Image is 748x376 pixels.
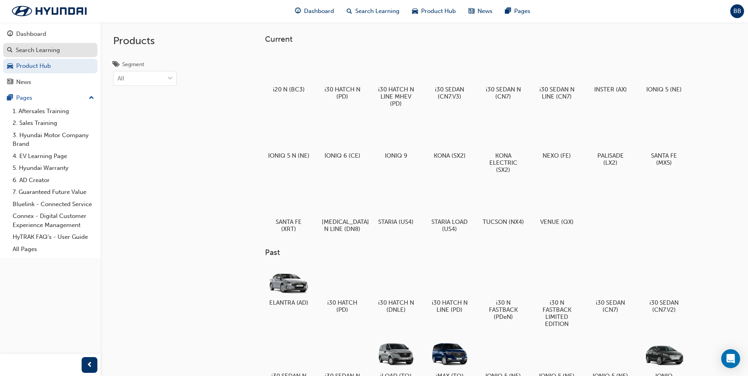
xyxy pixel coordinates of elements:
[3,27,97,41] a: Dashboard
[536,152,578,159] h5: NEXO (FE)
[289,3,340,19] a: guage-iconDashboard
[429,299,470,313] h5: i30 HATCH N LINE (PD)
[268,218,310,233] h5: SANTA FE (XRT)
[372,50,420,110] a: i30 HATCH N LINE MHEV (PD)
[268,299,310,306] h5: ELANTRA (AD)
[322,86,363,100] h5: i30 HATCH N (PD)
[3,91,97,105] button: Pages
[319,116,366,162] a: IONIQ 6 (CE)
[479,116,527,176] a: KONA ELECTRIC (SX2)
[514,7,530,16] span: Pages
[319,182,366,235] a: [MEDICAL_DATA] N LINE (DN8)
[9,150,97,162] a: 4. EV Learning Page
[122,61,144,69] div: Segment
[536,86,578,100] h5: i30 SEDAN N LINE (CN7)
[429,86,470,100] h5: i30 SEDAN (CN7.V3)
[118,74,124,83] div: All
[9,129,97,150] a: 3. Hyundai Motor Company Brand
[9,243,97,255] a: All Pages
[168,74,173,84] span: down-icon
[372,116,420,162] a: IONIQ 9
[644,86,685,93] h5: IONIQ 5 (NE)
[644,299,685,313] h5: i30 SEDAN (CN7.V2)
[304,7,334,16] span: Dashboard
[462,3,499,19] a: news-iconNews
[7,47,13,54] span: search-icon
[644,152,685,166] h5: SANTA FE (MX5)
[16,30,46,39] div: Dashboard
[429,218,470,233] h5: STARIA LOAD (US4)
[483,86,524,100] h5: i30 SEDAN N (CN7)
[7,95,13,102] span: pages-icon
[9,117,97,129] a: 2. Sales Training
[505,6,511,16] span: pages-icon
[479,182,527,228] a: TUCSON (NX4)
[7,63,13,70] span: car-icon
[590,86,631,93] h5: INSTER (AX)
[533,264,580,331] a: i30 N FASTBACK LIMITED EDITION
[265,182,312,235] a: SANTA FE (XRT)
[89,93,94,103] span: up-icon
[429,152,470,159] h5: KONA (SX2)
[375,218,417,225] h5: STARIA (US4)
[426,116,473,162] a: KONA (SX2)
[733,7,741,16] span: BB
[372,264,420,316] a: i30 HATCH N (DNLE)
[406,3,462,19] a: car-iconProduct Hub
[721,349,740,368] div: Open Intercom Messenger
[295,6,301,16] span: guage-icon
[533,50,580,103] a: i30 SEDAN N LINE (CN7)
[7,31,13,38] span: guage-icon
[587,116,634,169] a: PALISADE (LX2)
[590,299,631,313] h5: i30 SEDAN (CN7)
[265,264,312,309] a: ELANTRA (AD)
[113,61,119,69] span: tags-icon
[372,182,420,228] a: STARIA (US4)
[322,152,363,159] h5: IONIQ 6 (CE)
[479,264,527,324] a: i30 N FASTBACK (PDeN)
[533,182,580,228] a: VENUE (QX)
[319,50,366,103] a: i30 HATCH N (PD)
[265,35,713,44] h3: Current
[3,59,97,73] a: Product Hub
[426,264,473,316] a: i30 HATCH N LINE (PD)
[16,46,60,55] div: Search Learning
[9,162,97,174] a: 5. Hyundai Warranty
[412,6,418,16] span: car-icon
[322,299,363,313] h5: i30 HATCH (PD)
[499,3,537,19] a: pages-iconPages
[483,152,524,173] h5: KONA ELECTRIC (SX2)
[483,299,524,320] h5: i30 N FASTBACK (PDeN)
[113,35,177,47] h2: Products
[355,7,399,16] span: Search Learning
[9,174,97,186] a: 6. AD Creator
[587,264,634,316] a: i30 SEDAN (CN7)
[268,86,310,93] h5: i20 N (BC3)
[587,50,634,96] a: INSTER (AX)
[536,218,578,225] h5: VENUE (QX)
[421,7,456,16] span: Product Hub
[3,25,97,91] button: DashboardSearch LearningProduct HubNews
[16,78,31,87] div: News
[9,105,97,117] a: 1. Aftersales Training
[375,152,417,159] h5: IONIQ 9
[340,3,406,19] a: search-iconSearch Learning
[478,7,492,16] span: News
[4,3,95,19] img: Trak
[265,248,713,257] h3: Past
[468,6,474,16] span: news-icon
[9,210,97,231] a: Connex - Digital Customer Experience Management
[479,50,527,103] a: i30 SEDAN N (CN7)
[347,6,352,16] span: search-icon
[319,264,366,316] a: i30 HATCH (PD)
[7,79,13,86] span: news-icon
[375,86,417,107] h5: i30 HATCH N LINE MHEV (PD)
[9,198,97,210] a: Bluelink - Connected Service
[536,299,578,328] h5: i30 N FASTBACK LIMITED EDITION
[87,360,93,370] span: prev-icon
[265,116,312,162] a: IONIQ 5 N (NE)
[426,182,473,235] a: STARIA LOAD (US4)
[426,50,473,103] a: i30 SEDAN (CN7.V3)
